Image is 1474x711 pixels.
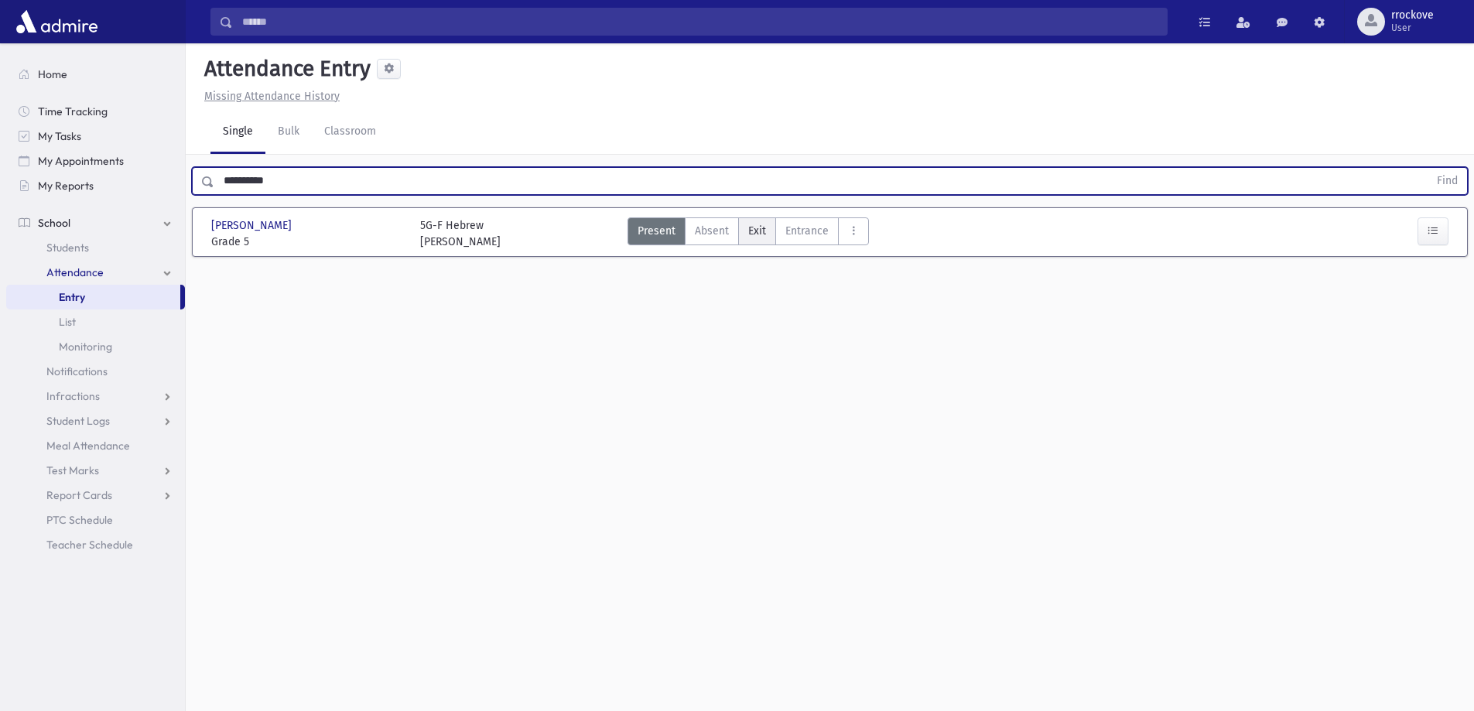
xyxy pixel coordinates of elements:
a: My Reports [6,173,185,198]
a: My Tasks [6,124,185,149]
a: Student Logs [6,408,185,433]
a: Classroom [312,111,388,154]
span: PTC Schedule [46,513,113,527]
span: Students [46,241,89,255]
div: 5G-F Hebrew [PERSON_NAME] [420,217,501,250]
a: Notifications [6,359,185,384]
span: My Tasks [38,129,81,143]
a: Students [6,235,185,260]
a: Home [6,62,185,87]
span: Test Marks [46,463,99,477]
span: Entrance [785,223,829,239]
span: Infractions [46,389,100,403]
span: List [59,315,76,329]
a: Teacher Schedule [6,532,185,557]
a: Single [210,111,265,154]
input: Search [233,8,1167,36]
span: Attendance [46,265,104,279]
a: Monitoring [6,334,185,359]
a: Meal Attendance [6,433,185,458]
span: Grade 5 [211,234,405,250]
a: Entry [6,285,180,309]
span: Present [638,223,675,239]
div: AttTypes [628,217,869,250]
span: Absent [695,223,729,239]
span: Notifications [46,364,108,378]
a: Bulk [265,111,312,154]
span: My Appointments [38,154,124,168]
span: Exit [748,223,766,239]
span: Monitoring [59,340,112,354]
u: Missing Attendance History [204,90,340,103]
span: Time Tracking [38,104,108,118]
a: Infractions [6,384,185,408]
a: Attendance [6,260,185,285]
a: My Appointments [6,149,185,173]
a: List [6,309,185,334]
span: [PERSON_NAME] [211,217,295,234]
span: Meal Attendance [46,439,130,453]
span: School [38,216,70,230]
a: PTC Schedule [6,508,185,532]
a: Missing Attendance History [198,90,340,103]
span: My Reports [38,179,94,193]
a: Time Tracking [6,99,185,124]
span: Entry [59,290,85,304]
span: Student Logs [46,414,110,428]
span: Teacher Schedule [46,538,133,552]
h5: Attendance Entry [198,56,371,82]
img: AdmirePro [12,6,101,37]
span: Report Cards [46,488,112,502]
a: Report Cards [6,483,185,508]
span: rrockove [1391,9,1434,22]
span: User [1391,22,1434,34]
span: Home [38,67,67,81]
button: Find [1428,168,1467,194]
a: Test Marks [6,458,185,483]
a: School [6,210,185,235]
